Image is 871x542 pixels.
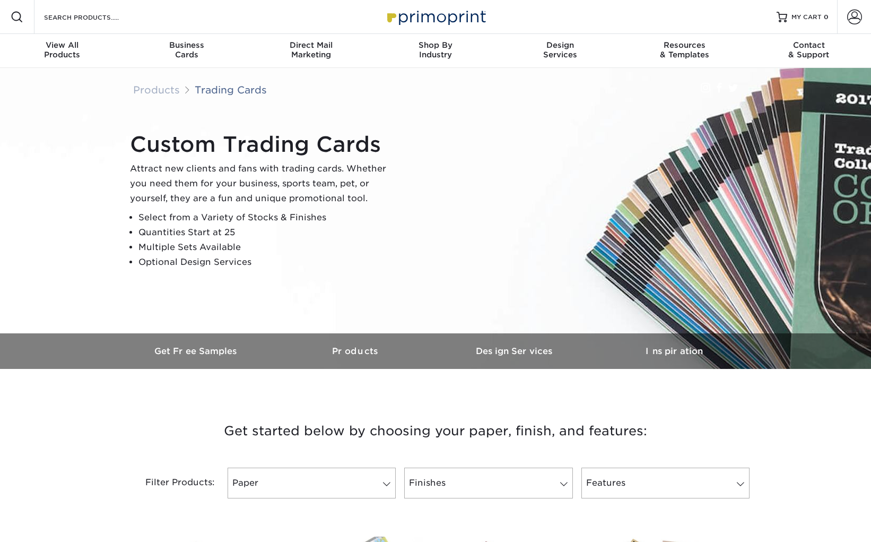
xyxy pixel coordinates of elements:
[746,34,871,68] a: Contact& Support
[130,161,395,206] p: Attract new clients and fans with trading cards. Whether you need them for your business, sports ...
[382,5,489,28] img: Primoprint
[125,407,746,455] h3: Get started below by choosing your paper, finish, and features:
[746,40,871,59] div: & Support
[249,40,373,59] div: Marketing
[595,333,754,369] a: Inspiration
[595,346,754,356] h3: Inspiration
[117,346,276,356] h3: Get Free Samples
[373,40,498,59] div: Industry
[138,210,395,225] li: Select from a Variety of Stocks & Finishes
[125,40,249,50] span: Business
[138,225,395,240] li: Quantities Start at 25
[404,468,572,498] a: Finishes
[276,346,435,356] h3: Products
[622,40,747,59] div: & Templates
[435,333,595,369] a: Design Services
[130,132,395,157] h1: Custom Trading Cards
[117,468,223,498] div: Filter Products:
[138,240,395,255] li: Multiple Sets Available
[791,13,822,22] span: MY CART
[276,333,435,369] a: Products
[622,40,747,50] span: Resources
[746,40,871,50] span: Contact
[133,84,180,96] a: Products
[125,40,249,59] div: Cards
[498,40,622,50] span: Design
[249,34,373,68] a: Direct MailMarketing
[117,333,276,369] a: Get Free Samples
[373,40,498,50] span: Shop By
[138,255,395,270] li: Optional Design Services
[249,40,373,50] span: Direct Mail
[195,84,267,96] a: Trading Cards
[373,34,498,68] a: Shop ByIndustry
[498,40,622,59] div: Services
[622,34,747,68] a: Resources& Templates
[228,468,396,498] a: Paper
[125,34,249,68] a: BusinessCards
[824,13,829,21] span: 0
[581,468,750,498] a: Features
[435,346,595,356] h3: Design Services
[43,11,146,23] input: SEARCH PRODUCTS.....
[498,34,622,68] a: DesignServices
